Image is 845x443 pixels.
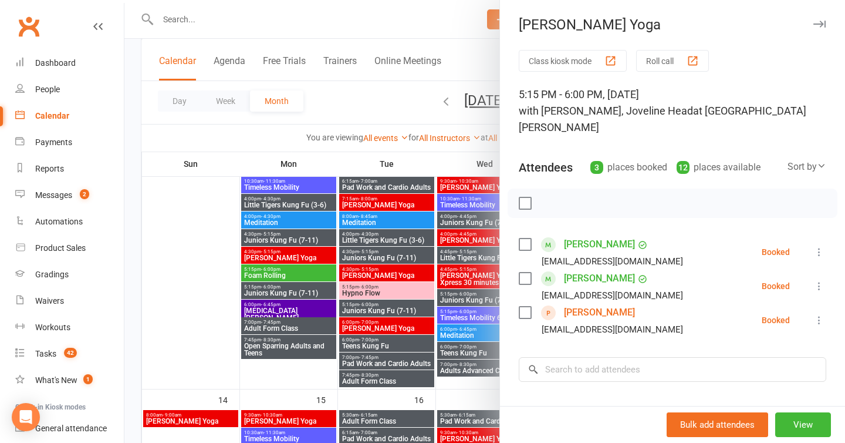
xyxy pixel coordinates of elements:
div: [EMAIL_ADDRESS][DOMAIN_NAME] [542,322,683,337]
a: What's New1 [15,367,124,394]
a: Automations [15,209,124,235]
a: General attendance kiosk mode [15,415,124,442]
a: People [15,76,124,103]
a: Product Sales [15,235,124,261]
div: Product Sales [35,243,86,253]
div: General attendance [35,424,107,433]
div: People [35,85,60,94]
a: Waivers [15,288,124,314]
div: Gradings [35,270,69,279]
div: Messages [35,190,72,200]
a: Clubworx [14,12,43,41]
div: Sort by [787,159,826,174]
div: Reports [35,164,64,173]
span: 42 [64,348,77,358]
div: 5:15 PM - 6:00 PM, [DATE] [519,86,826,136]
div: Calendar [35,111,69,120]
a: [PERSON_NAME] [564,269,635,288]
div: Booked [762,316,790,324]
div: Open Intercom Messenger [12,403,40,431]
div: places available [677,159,760,176]
a: Payments [15,129,124,156]
a: Calendar [15,103,124,129]
a: Dashboard [15,50,124,76]
div: [EMAIL_ADDRESS][DOMAIN_NAME] [542,254,683,269]
button: Class kiosk mode [519,50,627,72]
div: Dashboard [35,58,76,68]
div: Tasks [35,349,56,358]
input: Search to add attendees [519,357,826,382]
span: with [PERSON_NAME], Joveline Head [519,105,693,117]
div: 12 [677,161,689,174]
div: places booked [590,159,667,176]
div: Automations [35,217,83,226]
div: Payments [35,137,72,147]
a: Messages 2 [15,182,124,209]
div: What's New [35,375,77,385]
a: [PERSON_NAME] [564,303,635,322]
div: Booked [762,282,790,290]
div: [EMAIL_ADDRESS][DOMAIN_NAME] [542,288,683,303]
a: Workouts [15,314,124,341]
div: Attendees [519,159,573,176]
button: Roll call [636,50,709,72]
button: View [775,412,831,437]
a: Tasks 42 [15,341,124,367]
div: Waivers [35,296,64,306]
a: Gradings [15,261,124,288]
div: Workouts [35,323,70,332]
span: 2 [80,189,89,199]
div: 3 [590,161,603,174]
a: Reports [15,156,124,182]
a: [PERSON_NAME] [564,235,635,254]
span: 1 [83,374,93,384]
div: Booked [762,248,790,256]
button: Bulk add attendees [667,412,768,437]
div: [PERSON_NAME] Yoga [500,16,845,33]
